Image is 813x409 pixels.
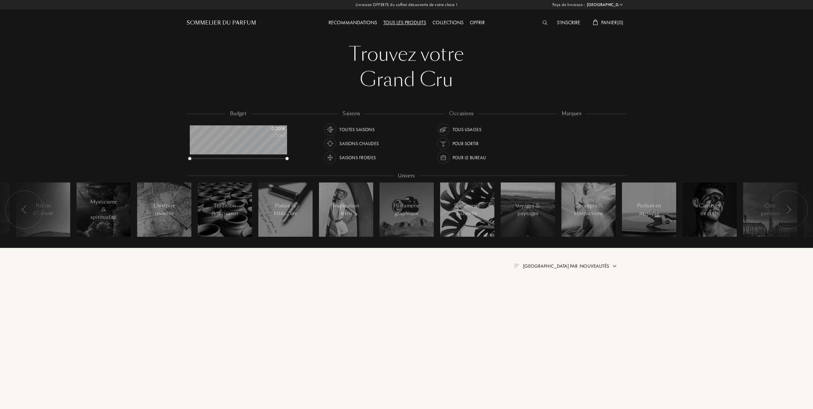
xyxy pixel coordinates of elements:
[90,198,117,221] div: Mysticisme & spiritualité
[339,123,374,136] div: Toutes saisons
[254,132,285,139] div: /50mL
[439,139,448,148] img: usage_occasion_party_white.svg
[554,19,583,27] div: S'inscrire
[439,153,448,162] img: usage_occasion_work_white.svg
[326,139,335,148] img: usage_season_hot_white.svg
[467,19,488,27] div: Offrir
[189,338,217,350] div: _
[190,288,216,313] img: pf_empty.png
[635,202,662,217] div: Parfum en musique
[325,19,380,27] div: Recommandations
[454,202,481,217] div: Parfumerie naturelle
[453,123,482,136] div: Tous usages
[211,202,238,217] div: Tradition & artisanat
[453,152,486,164] div: Pour le bureau
[593,19,598,25] img: cart_white.svg
[394,172,419,180] div: Univers
[190,381,216,406] img: pf_empty.png
[554,19,583,26] a: S'inscrire
[612,264,617,269] img: arrow.png
[574,202,603,217] div: Concepts & abstractions
[22,205,27,214] img: arr_left.svg
[429,19,467,26] a: Collections
[557,110,586,117] div: marques
[272,202,299,217] div: Poésie & littérature
[380,19,429,27] div: Tous les produits
[326,153,335,162] img: usage_season_cold_white.svg
[467,19,488,26] a: Offrir
[338,110,365,117] div: saisons
[439,125,448,134] img: usage_occasion_all_white.svg
[514,264,519,268] img: filter_by.png
[393,202,420,217] div: Parfumerie graphique
[619,2,624,7] img: arrow_w.png
[189,330,217,337] div: _
[151,202,178,217] div: L'histoire revisitée
[445,110,478,117] div: occasions
[254,125,285,132] div: 0 - 200 €
[552,2,585,8] span: Pays de livraison :
[786,205,791,214] img: arr_left.svg
[429,19,467,27] div: Collections
[225,110,251,117] div: budget
[453,138,479,150] div: Pour sortir
[325,19,380,26] a: Recommandations
[187,19,256,27] a: Sommelier du Parfum
[191,67,622,93] div: Grand Cru
[380,19,429,26] a: Tous les produits
[523,263,610,269] span: [GEOGRAPHIC_DATA] par : Nouveautés
[189,351,217,358] div: _
[191,41,622,67] div: Trouvez votre
[543,20,547,25] img: search_icn_white.svg
[696,202,723,217] div: Casseurs de code
[601,19,624,26] span: Panier ( 0 )
[339,138,379,150] div: Saisons chaudes
[326,125,335,134] img: usage_season_average_white.svg
[339,152,376,164] div: Saisons froides
[514,202,541,217] div: Voyages & paysages
[332,202,359,217] div: Inspiration rétro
